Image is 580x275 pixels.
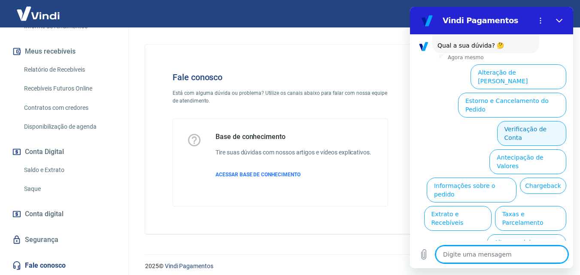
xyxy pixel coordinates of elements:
[216,133,371,141] h5: Base de conhecimento
[21,80,118,97] a: Recebíveis Futuros Online
[10,42,118,61] button: Meus recebíveis
[165,263,213,269] a: Vindi Pagamentos
[173,89,388,105] p: Está com alguma dúvida ou problema? Utilize os canais abaixo para falar com nossa equipe de atend...
[21,180,118,198] a: Saque
[539,6,570,22] button: Sair
[216,172,301,178] span: ACESSAR BASE DE CONHECIMENTO
[21,61,118,79] a: Relatório de Recebíveis
[410,7,573,268] iframe: Janela de mensagens
[10,0,66,27] img: Vindi
[21,118,118,136] a: Disponibilização de agenda
[145,262,559,271] p: 2025 ©
[409,58,539,173] img: Fale conosco
[10,230,118,249] a: Segurança
[173,72,388,82] h4: Fale conosco
[10,205,118,224] a: Conta digital
[10,256,118,275] a: Fale conosco
[216,148,371,157] h6: Tire suas dúvidas com nossos artigos e vídeos explicativos.
[21,161,118,179] a: Saldo e Extrato
[25,208,64,220] span: Conta digital
[10,142,118,161] button: Conta Digital
[21,99,118,117] a: Contratos com credores
[216,171,371,178] a: ACESSAR BASE DE CONHECIMENTO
